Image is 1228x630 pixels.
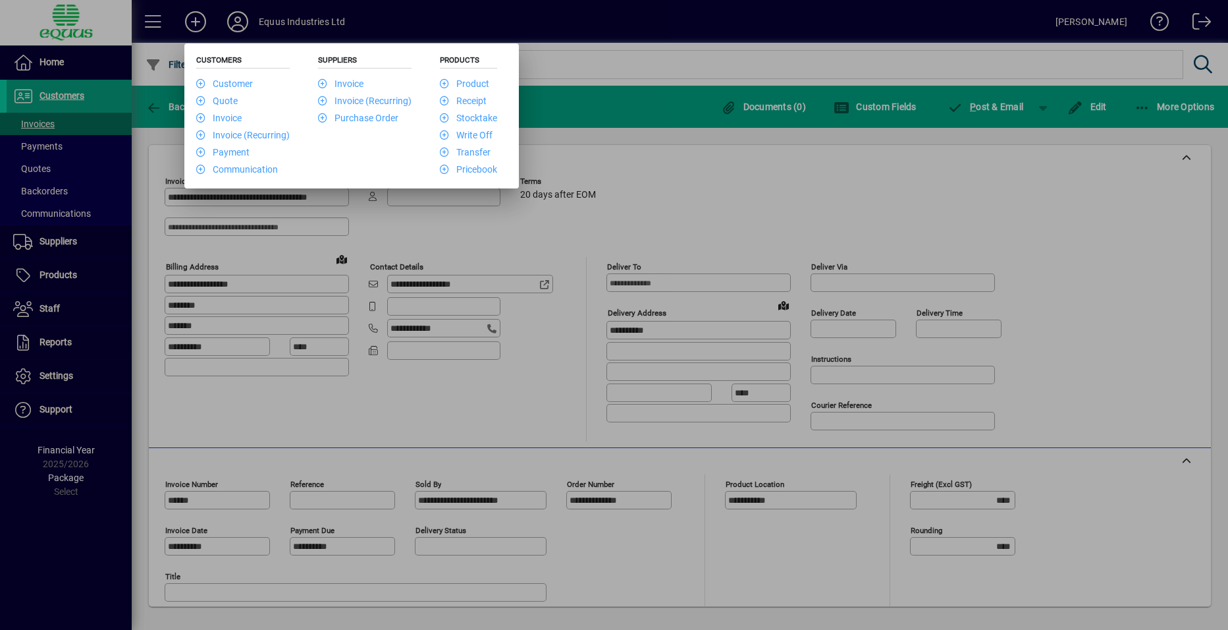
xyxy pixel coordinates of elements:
a: Receipt [440,96,487,106]
h5: Customers [196,55,290,69]
a: Purchase Order [318,113,398,123]
a: Product [440,78,489,89]
h5: Suppliers [318,55,412,69]
a: Write Off [440,130,493,140]
a: Invoice (Recurring) [196,130,290,140]
h5: Products [440,55,497,69]
a: Quote [196,96,238,106]
a: Transfer [440,147,491,157]
a: Pricebook [440,164,497,175]
a: Communication [196,164,278,175]
a: Stocktake [440,113,497,123]
a: Customer [196,78,253,89]
a: Invoice [196,113,242,123]
a: Invoice (Recurring) [318,96,412,106]
a: Payment [196,147,250,157]
a: Invoice [318,78,363,89]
